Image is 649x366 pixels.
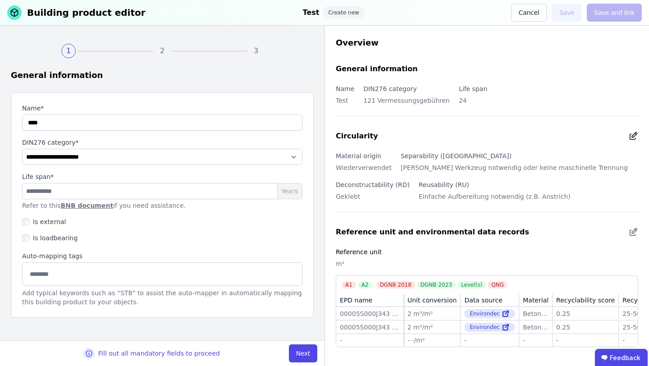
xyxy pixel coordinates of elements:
[22,104,302,113] label: Name*
[523,336,548,345] div: -
[336,152,381,160] label: Material origin
[22,201,302,210] p: Refer to this if you need assistance.
[22,138,302,147] label: audits.requiredField
[464,296,502,305] div: Data source
[464,336,515,345] div: -
[340,323,400,332] div: 00005S000J343 - SCREED
[556,309,615,318] div: 0.25
[336,227,529,238] div: Reference unit and environmental data records
[407,296,457,305] div: Unit conversion
[336,85,354,92] label: Name
[340,336,400,345] div: -
[556,323,615,332] div: 0.25
[358,281,372,288] div: A2
[22,172,54,181] label: Life span*
[336,161,392,179] div: Wiederverwendet
[457,281,486,288] div: Level(s)
[340,309,400,318] div: 00005S000J343 - SCREED
[336,64,418,74] div: General information
[249,44,263,58] div: 3
[336,257,638,275] div: m²
[336,248,382,256] label: Reference unit
[303,6,320,19] div: Test
[336,190,410,208] div: Geklebt
[401,161,628,179] div: [PERSON_NAME] Werkzeug notwendig oder keine maschinelle Trennung
[417,281,456,288] div: DGNB 2023
[98,349,220,358] div: Fill out all mandatory fields to proceed
[407,336,457,345] div: - -/m²
[27,6,146,19] div: Building product editor
[523,309,548,318] div: Beton allgemein
[29,217,66,226] label: Is external
[407,309,457,318] div: 2 m³/m²
[155,44,169,58] div: 2
[61,202,114,209] a: BNB document
[61,44,76,58] div: 1
[376,281,415,288] div: DGNB 2018
[511,4,547,22] button: Cancel
[556,336,615,345] div: -
[464,323,515,332] div: Environdec
[587,4,642,22] button: Save and link
[29,233,78,242] label: Is loadbearing
[11,69,314,82] div: General information
[401,152,512,160] label: Separability ([GEOGRAPHIC_DATA])
[22,252,302,261] label: Auto-mapping tags
[556,296,615,305] div: Recyclability score
[419,190,571,208] div: Einfache Aufbereitung notwendig (z.B. Anstrich)
[277,183,302,199] span: Years
[523,296,548,305] div: Material
[459,94,487,112] div: 24
[552,4,581,22] button: Save
[336,94,354,112] div: Test
[363,94,450,112] div: 121 Vermessungsgebühren
[419,181,469,188] label: Reusability (RU)
[363,85,416,92] label: DIN276 category
[340,296,372,305] div: EPD name
[336,131,378,142] div: Circularity
[22,288,302,307] div: Add typical keywords such as “STB” to assist the auto-mapper in automatically mapping this buildi...
[523,323,548,332] div: Beton allgemein
[323,6,365,19] div: Create new
[336,181,410,188] label: Deconstructability (RD)
[464,309,515,318] div: Environdec
[342,281,356,288] div: A1
[336,37,638,49] div: Overview
[488,281,507,288] div: QNG
[459,85,487,92] label: Life span
[407,323,457,332] div: 2 m³/m²
[289,344,317,362] button: Next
